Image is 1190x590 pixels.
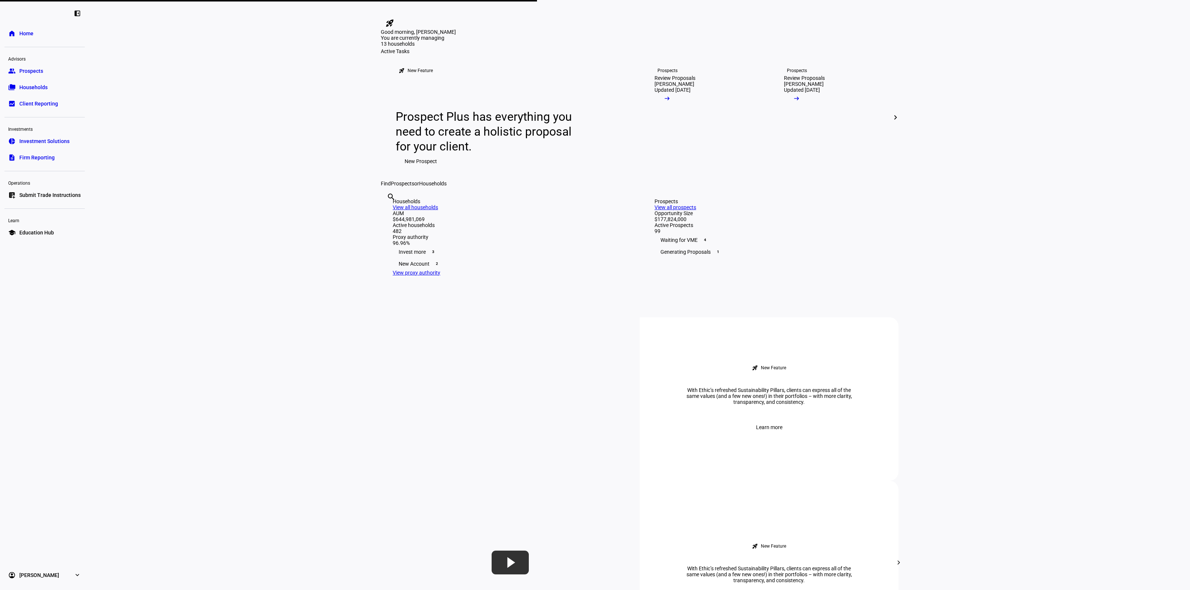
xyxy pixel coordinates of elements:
span: [PERSON_NAME] [19,571,59,579]
mat-icon: arrow_right_alt [663,95,671,102]
div: AUM [393,210,625,216]
div: Waiting for VME [654,234,887,246]
span: Client Reporting [19,100,58,107]
div: New Feature [761,543,786,549]
span: Prospects [19,67,43,75]
span: Home [19,30,33,37]
div: 96.96% [393,240,625,246]
div: Proxy authority [393,234,625,240]
button: New Prospect [396,154,446,169]
div: Active Prospects [654,222,887,228]
a: ProspectsReview Proposals[PERSON_NAME]Updated [DATE] [772,54,895,181]
div: Find or [381,181,898,187]
mat-icon: rocket_launch [385,19,394,27]
eth-mat-symbol: pie_chart [8,137,16,145]
div: New Account [393,258,625,270]
eth-mat-symbol: account_circle [8,571,16,579]
input: Enter name of prospect or household [387,202,388,211]
div: Invest more [393,246,625,258]
span: Submit Trade Instructions [19,191,81,199]
div: New Feature [408,68,433,74]
span: You are currently managing [381,35,444,41]
span: 4 [702,237,708,243]
div: With Ethic’s refreshed Sustainability Pillars, clients can express all of the same values (and a ... [676,565,862,583]
a: View all households [393,204,438,210]
mat-icon: rocket_launch [752,365,758,371]
a: View all prospects [654,204,696,210]
div: Opportunity Size [654,210,887,216]
a: ProspectsReview Proposals[PERSON_NAME]Updated [DATE] [643,54,766,181]
span: Learn more [756,420,782,435]
div: New Feature [761,365,786,371]
eth-mat-symbol: school [8,229,16,236]
div: $177,824,000 [654,216,887,222]
span: Education Hub [19,229,54,236]
div: Operations [4,177,85,188]
div: Prospects [654,198,887,204]
eth-mat-symbol: home [8,30,16,37]
mat-icon: arrow_right_alt [793,95,800,102]
span: 3 [430,249,436,255]
eth-mat-symbol: list_alt_add [8,191,16,199]
div: [PERSON_NAME] [654,81,694,87]
div: Generating Proposals [654,246,887,258]
div: Prospect Plus has everything you need to create a holistic proposal for your client. [396,109,579,154]
div: Households [393,198,625,204]
eth-mat-symbol: folder_copy [8,84,16,91]
a: folder_copyHouseholds [4,80,85,95]
eth-mat-symbol: description [8,154,16,161]
a: pie_chartInvestment Solutions [4,134,85,149]
span: Prospects [391,181,414,187]
div: With Ethic’s refreshed Sustainability Pillars, clients can express all of the same values (and a ... [676,387,862,405]
mat-icon: chevron_right [891,113,900,122]
div: Updated [DATE] [784,87,820,93]
mat-icon: rocket_launch [752,543,758,549]
a: homeHome [4,26,85,41]
eth-mat-symbol: group [8,67,16,75]
div: Advisors [4,53,85,64]
eth-mat-symbol: bid_landscape [8,100,16,107]
mat-icon: search [387,192,396,201]
div: Active households [393,222,625,228]
div: Good morning, [PERSON_NAME] [381,29,898,35]
div: 482 [393,228,625,234]
div: Active Tasks [381,48,898,54]
a: View proxy authority [393,270,440,276]
div: Investments [4,123,85,134]
span: 2 [434,261,440,267]
span: Investment Solutions [19,137,70,145]
div: Prospects [657,68,678,74]
div: [PERSON_NAME] [784,81,824,87]
div: Prospects [787,68,807,74]
div: Updated [DATE] [654,87,691,93]
a: groupProspects [4,64,85,78]
mat-icon: chevron_right [894,558,903,567]
mat-icon: rocket_launch [399,68,405,74]
div: 99 [654,228,887,234]
div: Learn [4,215,85,225]
a: bid_landscapeClient Reporting [4,96,85,111]
eth-mat-symbol: left_panel_close [74,10,81,17]
span: New Prospect [405,154,437,169]
div: Review Proposals [784,75,825,81]
span: 1 [715,249,721,255]
div: Review Proposals [654,75,695,81]
div: 13 households [381,41,455,48]
eth-mat-symbol: expand_more [74,571,81,579]
span: Households [419,181,447,187]
div: $644,981,069 [393,216,625,222]
a: descriptionFirm Reporting [4,150,85,165]
button: Learn more [747,420,791,435]
span: Households [19,84,48,91]
span: Firm Reporting [19,154,55,161]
